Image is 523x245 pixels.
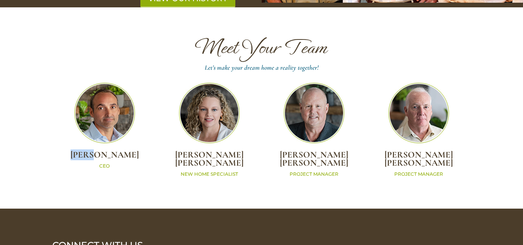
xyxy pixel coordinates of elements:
img: Team_Billy [388,83,449,143]
p: PROJECT MANAGER [262,171,366,178]
p: NEW HOME SPECIALIST [157,171,262,178]
h1: Meet Your Team [52,36,471,63]
p: CEO [52,163,157,170]
h2: [PERSON_NAME] [PERSON_NAME] [366,151,471,171]
h2: [PERSON_NAME] [52,151,157,163]
h2: [PERSON_NAME] [PERSON_NAME] [262,151,366,171]
img: Team_Laura [179,83,240,143]
img: Team_Tom [284,83,344,143]
h2: [PERSON_NAME] [PERSON_NAME] [157,151,262,171]
img: Team_Matt [74,83,135,143]
p: PROJECT MANAGER [366,171,471,178]
h4: Let’s make your dream home a reality together! [52,67,471,72]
